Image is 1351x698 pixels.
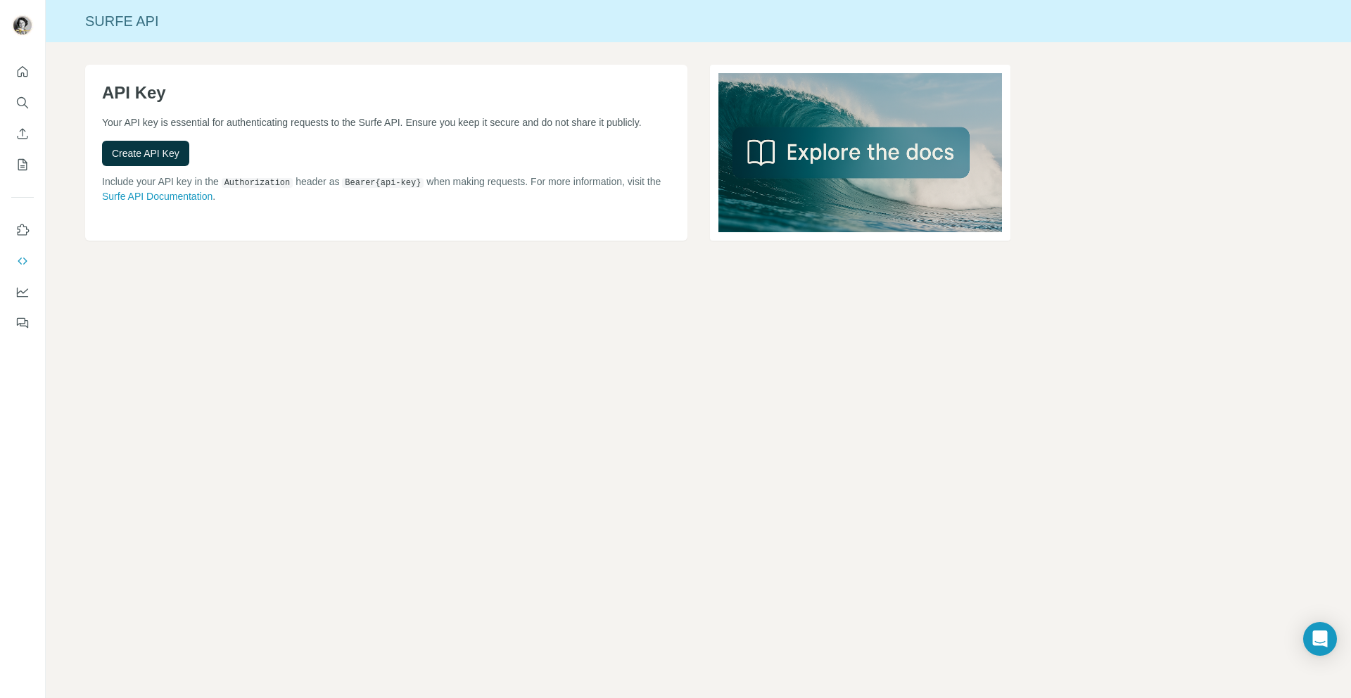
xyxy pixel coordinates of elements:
button: Enrich CSV [11,121,34,146]
a: Surfe API Documentation [102,191,213,202]
p: Your API key is essential for authenticating requests to the Surfe API. Ensure you keep it secure... [102,115,671,129]
button: Create API Key [102,141,189,166]
button: Search [11,90,34,115]
div: Surfe API [46,11,1351,31]
button: Dashboard [11,279,34,305]
button: My lists [11,152,34,177]
img: Avatar [11,14,34,37]
button: Feedback [11,310,34,336]
p: Include your API key in the header as when making requests. For more information, visit the . [102,174,671,203]
button: Use Surfe on LinkedIn [11,217,34,243]
code: Authorization [222,178,293,188]
h1: API Key [102,82,671,104]
span: Create API Key [112,146,179,160]
button: Quick start [11,59,34,84]
button: Use Surfe API [11,248,34,274]
div: Open Intercom Messenger [1303,622,1337,656]
code: Bearer {api-key} [342,178,424,188]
